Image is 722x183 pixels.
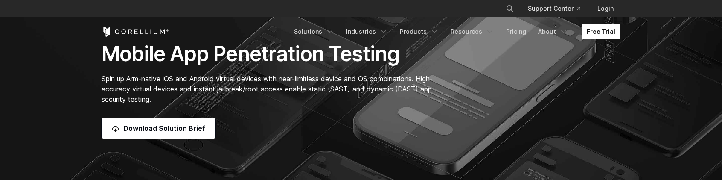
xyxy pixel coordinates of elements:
a: Resources [445,24,499,39]
a: Solutions [289,24,339,39]
a: Support Center [521,1,587,16]
span: Spin up Arm-native iOS and Android virtual devices with near-limitless device and OS combinations... [102,74,433,103]
div: Navigation Menu [289,24,620,39]
a: Free Trial [582,24,620,39]
a: Corellium Home [102,27,169,37]
a: Pricing [501,24,531,39]
a: About [533,24,573,39]
a: Download Solution Brief [102,118,215,139]
span: Download Solution Brief [123,123,205,133]
a: Login [591,1,620,16]
a: Products [395,24,444,39]
button: Search [502,1,518,16]
a: Industries [341,24,393,39]
div: Navigation Menu [495,1,620,16]
h1: Mobile App Penetration Testing [102,41,442,67]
